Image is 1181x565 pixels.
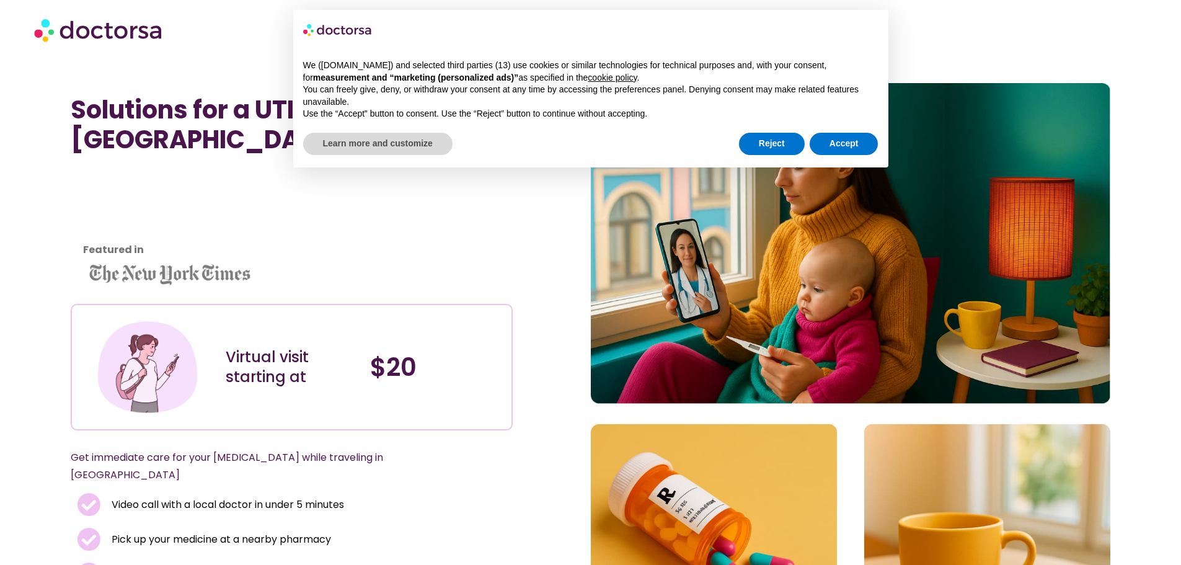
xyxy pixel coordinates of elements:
h4: $20 [370,352,502,382]
p: Get immediate care for your [MEDICAL_DATA] while traveling in [GEOGRAPHIC_DATA] [71,449,482,484]
span: Video call with a local doctor in under 5 minutes [108,496,344,514]
iframe: Customer reviews powered by Trustpilot [77,173,188,266]
div: Virtual visit starting at [226,347,358,387]
p: You can freely give, deny, or withdraw your consent at any time by accessing the preferences pane... [303,84,878,108]
strong: measurement and “marketing (personalized ads)” [313,73,518,82]
span: Pick up your medicine at a nearby pharmacy [108,531,331,548]
strong: Featured in [83,242,144,257]
button: Accept [810,133,878,155]
p: We ([DOMAIN_NAME]) and selected third parties (13) use cookies or similar technologies for techni... [303,60,878,84]
h1: Solutions for a UTI in [GEOGRAPHIC_DATA] [71,95,512,154]
button: Reject [739,133,805,155]
img: logo [303,20,373,40]
p: Use the “Accept” button to consent. Use the “Reject” button to continue without accepting. [303,108,878,120]
a: cookie policy [588,73,637,82]
img: Illustration depicting a young woman in a casual outfit, engaged with her smartphone. She has a p... [95,314,200,420]
button: Learn more and customize [303,133,453,155]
